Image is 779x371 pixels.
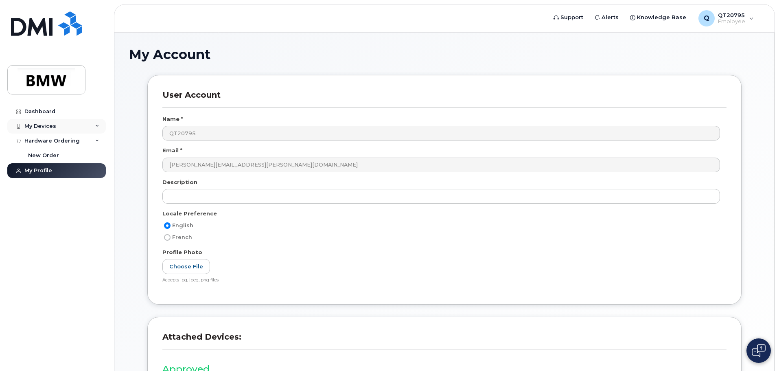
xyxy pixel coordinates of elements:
span: French [172,234,192,240]
label: Description [162,178,197,186]
label: Choose File [162,259,210,274]
img: Open chat [752,344,766,357]
label: Email * [162,147,182,154]
div: Accepts jpg, jpeg, png files [162,277,720,283]
input: English [164,222,171,229]
h3: User Account [162,90,726,108]
h3: Attached Devices: [162,332,726,349]
h1: My Account [129,47,760,61]
input: French [164,234,171,241]
span: English [172,222,193,228]
label: Name * [162,115,183,123]
label: Locale Preference [162,210,217,217]
label: Profile Photo [162,248,202,256]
